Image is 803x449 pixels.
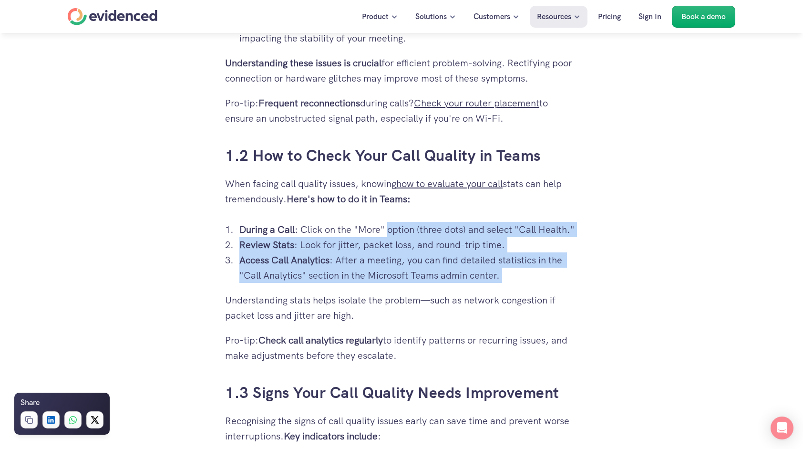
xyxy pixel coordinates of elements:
[225,146,541,166] a: 1.2 How to Check Your Call Quality in Teams
[225,383,559,403] a: 1.3 Signs Your Call Quality Needs Improvement
[771,417,793,439] div: Open Intercom Messenger
[225,413,578,444] p: Recognising the signs of call quality issues early can save time and prevent worse interruptions. :
[258,97,360,109] strong: Frequent reconnections
[225,292,578,323] p: Understanding stats helps isolate the problem—such as network congestion if packet loss and jitte...
[225,176,578,207] p: When facing call quality issues, knowing stats can help tremendously.
[396,178,503,190] a: how to evaluate your call
[225,333,578,363] p: Pro-tip: to identify patterns or recurring issues, and make adjustments before they escalate.
[21,397,40,409] h6: Share
[239,252,578,283] p: : After a meeting, you can find detailed statistics in the "Call Analytics" section in the Micros...
[591,6,628,28] a: Pricing
[68,8,157,25] a: Home
[258,334,383,346] strong: Check call analytics regularly
[239,254,329,266] strong: Access Call Analytics
[672,6,735,28] a: Book a demo
[287,193,411,205] strong: Here's how to do it in Teams:
[362,10,389,23] p: Product
[225,55,578,86] p: for efficient problem-solving. Rectifying poor connection or hardware glitches may improve most o...
[239,237,578,252] p: : Look for jitter, packet loss, and round-trip time.
[239,223,295,236] strong: During a Call
[474,10,510,23] p: Customers
[681,10,726,23] p: Book a demo
[598,10,621,23] p: Pricing
[239,239,294,251] strong: Review Stats
[537,10,571,23] p: Resources
[638,10,661,23] p: Sign In
[225,95,578,126] p: Pro-tip: during calls? to ensure an unobstructed signal path, especially if you're on Wi-Fi.
[414,97,539,109] a: Check your router placement
[284,430,378,442] strong: Key indicators include
[631,6,669,28] a: Sign In
[239,222,578,237] p: : Click on the "More" option (three dots) and select "Call Health."
[415,10,447,23] p: Solutions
